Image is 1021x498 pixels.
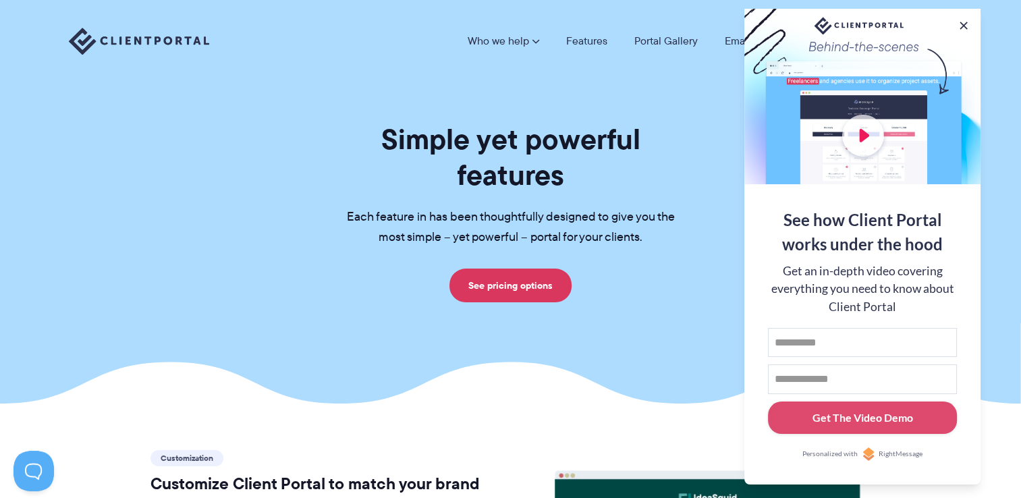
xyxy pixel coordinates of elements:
a: Who we help [468,36,539,47]
span: RightMessage [879,449,922,460]
span: Customization [150,450,223,466]
button: Get The Video Demo [768,402,957,435]
a: Portal Gallery [634,36,698,47]
a: Features [566,36,607,47]
a: Email Course [725,36,787,47]
img: Personalized with RightMessage [862,447,875,461]
div: Get an in-depth video covering everything you need to know about Client Portal [768,262,957,316]
div: Get The Video Demo [812,410,913,426]
a: Personalized withRightMessage [768,447,957,461]
a: See pricing options [449,269,572,302]
iframe: Toggle Customer Support [13,451,54,491]
h1: Simple yet powerful features [325,121,696,193]
span: Personalized with [802,449,858,460]
div: See how Client Portal works under the hood [768,208,957,256]
p: Each feature in has been thoughtfully designed to give you the most simple – yet powerful – porta... [325,207,696,248]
